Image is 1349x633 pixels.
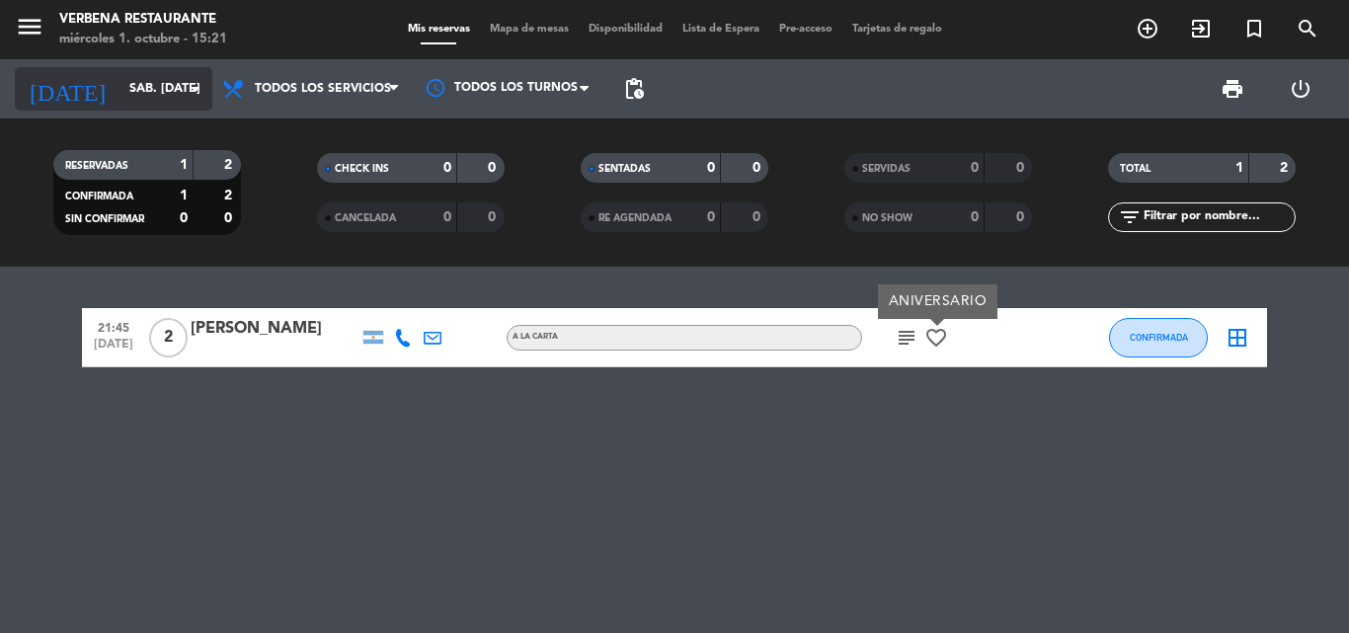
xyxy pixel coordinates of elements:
i: favorite_border [924,326,948,350]
span: Mapa de mesas [480,24,579,35]
span: RESERVADAS [65,161,128,171]
span: [DATE] [89,338,138,360]
span: 2 [149,318,188,357]
strong: 2 [224,189,236,202]
strong: 0 [707,210,715,224]
span: Disponibilidad [579,24,673,35]
span: RE AGENDADA [598,213,672,223]
strong: 0 [707,161,715,175]
strong: 1 [180,158,188,172]
i: [DATE] [15,67,119,111]
i: add_circle_outline [1136,17,1159,40]
span: pending_actions [622,77,646,101]
span: Pre-acceso [769,24,842,35]
strong: 1 [180,189,188,202]
i: subject [895,326,918,350]
span: CHECK INS [335,164,389,174]
span: Mis reservas [398,24,480,35]
strong: 0 [1016,210,1028,224]
strong: 0 [753,210,764,224]
button: menu [15,12,44,48]
span: CONFIRMADA [65,192,133,201]
strong: 0 [488,210,500,224]
span: CONFIRMADA [1130,332,1188,343]
span: SENTADAS [598,164,651,174]
span: Tarjetas de regalo [842,24,952,35]
strong: 0 [971,161,979,175]
strong: 0 [443,161,451,175]
i: exit_to_app [1189,17,1213,40]
span: NO SHOW [862,213,913,223]
strong: 0 [488,161,500,175]
strong: 2 [1280,161,1292,175]
i: arrow_drop_down [184,77,207,101]
strong: 0 [1016,161,1028,175]
div: miércoles 1. octubre - 15:21 [59,30,227,49]
span: CANCELADA [335,213,396,223]
div: ANIVERSARIO [878,284,997,319]
strong: 0 [443,210,451,224]
div: Verbena Restaurante [59,10,227,30]
i: border_all [1226,326,1249,350]
button: CONFIRMADA [1109,318,1208,357]
span: TOTAL [1120,164,1151,174]
i: filter_list [1118,205,1142,229]
strong: 0 [753,161,764,175]
span: Lista de Espera [673,24,769,35]
strong: 1 [1235,161,1243,175]
strong: 2 [224,158,236,172]
strong: 0 [971,210,979,224]
i: power_settings_new [1289,77,1312,101]
i: turned_in_not [1242,17,1266,40]
span: SERVIDAS [862,164,911,174]
i: menu [15,12,44,41]
span: SIN CONFIRMAR [65,214,144,224]
input: Filtrar por nombre... [1142,206,1295,228]
div: [PERSON_NAME] [191,316,358,342]
div: LOG OUT [1266,59,1334,119]
span: Todos los servicios [255,82,391,96]
strong: 0 [224,211,236,225]
strong: 0 [180,211,188,225]
i: search [1296,17,1319,40]
span: A LA CARTA [513,333,558,341]
span: print [1221,77,1244,101]
span: 21:45 [89,315,138,338]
